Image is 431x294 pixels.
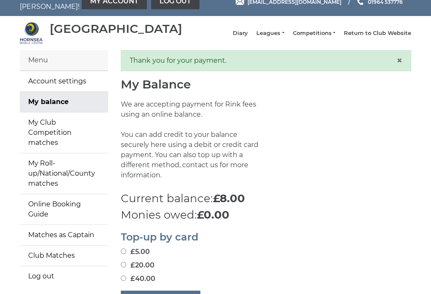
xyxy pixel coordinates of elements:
[20,153,108,194] a: My Roll-up/National/County matches
[396,54,402,67] span: ×
[121,249,126,254] input: £5.00
[20,194,108,225] a: Online Booking Guide
[121,50,411,71] div: Thank you for your payment.
[121,262,126,267] input: £20.00
[121,275,126,281] input: £40.00
[256,29,284,37] a: Leagues
[20,246,108,266] a: Club Matches
[121,207,411,223] p: Monies owed:
[20,71,108,91] a: Account settings
[344,29,411,37] a: Return to Club Website
[50,22,182,35] div: [GEOGRAPHIC_DATA]
[213,192,245,205] strong: £8.00
[20,225,108,245] a: Matches as Captain
[121,247,150,257] label: £5.00
[20,21,43,45] img: Hornsea Bowls Centre
[121,274,155,284] label: £40.00
[121,99,260,190] p: We are accepting payment for Rink fees using an online balance. You can add credit to your balanc...
[396,56,402,66] button: Close
[293,29,335,37] a: Competitions
[121,260,154,270] label: £20.00
[20,92,108,112] a: My balance
[121,78,411,91] h1: My Balance
[20,266,108,286] a: Log out
[197,208,229,222] strong: £0.00
[20,112,108,153] a: My Club Competition matches
[121,190,411,207] p: Current balance:
[20,50,108,71] div: Menu
[121,232,411,243] h2: Top-up by card
[233,29,248,37] a: Diary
